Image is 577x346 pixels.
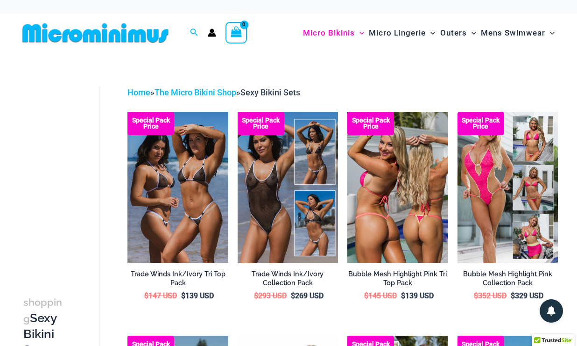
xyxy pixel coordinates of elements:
b: Special Pack Price [347,117,394,130]
span: Menu Toggle [545,21,555,45]
span: $ [181,291,185,300]
bdi: 139 USD [401,291,434,300]
a: Tri Top Pack F Tri Top Pack BTri Top Pack B [347,112,448,263]
a: Trade Winds Ink/Ivory Collection Pack [238,270,338,291]
span: $ [364,291,368,300]
h2: Trade Winds Ink/Ivory Tri Top Pack [127,270,228,287]
span: Menu Toggle [355,21,364,45]
a: Home [127,87,150,97]
a: Collection Pack Collection Pack b (1)Collection Pack b (1) [238,112,338,263]
span: $ [144,291,148,300]
span: Micro Bikinis [303,21,355,45]
span: $ [401,291,405,300]
a: OutersMenu ToggleMenu Toggle [438,19,478,47]
bdi: 329 USD [511,291,543,300]
iframe: TrustedSite Certified [23,78,107,265]
bdi: 293 USD [254,291,287,300]
h2: Bubble Mesh Highlight Pink Tri Top Pack [347,270,448,287]
span: $ [254,291,258,300]
img: MM SHOP LOGO FLAT [19,22,172,43]
a: Bubble Mesh Highlight Pink Tri Top Pack [347,270,448,291]
bdi: 352 USD [474,291,507,300]
bdi: 145 USD [364,291,397,300]
a: View Shopping Cart, empty [225,22,247,43]
img: Top Bum Pack [127,112,228,263]
span: Micro Lingerie [369,21,426,45]
span: $ [511,291,515,300]
nav: Site Navigation [299,17,558,49]
h2: Trade Winds Ink/Ivory Collection Pack [238,270,338,287]
img: Collection Pack F [457,112,558,263]
span: Menu Toggle [467,21,476,45]
b: Special Pack Price [238,117,284,130]
b: Special Pack Price [457,117,504,130]
a: Micro BikinisMenu ToggleMenu Toggle [301,19,366,47]
span: shopping [23,296,62,324]
span: Outers [440,21,467,45]
a: Top Bum Pack Top Bum Pack bTop Bum Pack b [127,112,228,263]
a: Trade Winds Ink/Ivory Tri Top Pack [127,270,228,291]
span: Sexy Bikini Sets [240,87,300,97]
span: Menu Toggle [426,21,435,45]
bdi: 139 USD [181,291,214,300]
bdi: 147 USD [144,291,177,300]
a: Account icon link [208,29,216,37]
span: Mens Swimwear [481,21,545,45]
a: Mens SwimwearMenu ToggleMenu Toggle [478,19,557,47]
span: » » [127,87,300,97]
b: Special Pack Price [127,117,174,130]
span: $ [291,291,295,300]
a: Search icon link [190,27,198,39]
img: Tri Top Pack B [347,112,448,263]
a: The Micro Bikini Shop [155,87,236,97]
img: Collection Pack [238,112,338,263]
a: Collection Pack F Collection Pack BCollection Pack B [457,112,558,263]
span: $ [474,291,478,300]
a: Bubble Mesh Highlight Pink Collection Pack [457,270,558,291]
h2: Bubble Mesh Highlight Pink Collection Pack [457,270,558,287]
bdi: 269 USD [291,291,324,300]
a: Micro LingerieMenu ToggleMenu Toggle [366,19,437,47]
